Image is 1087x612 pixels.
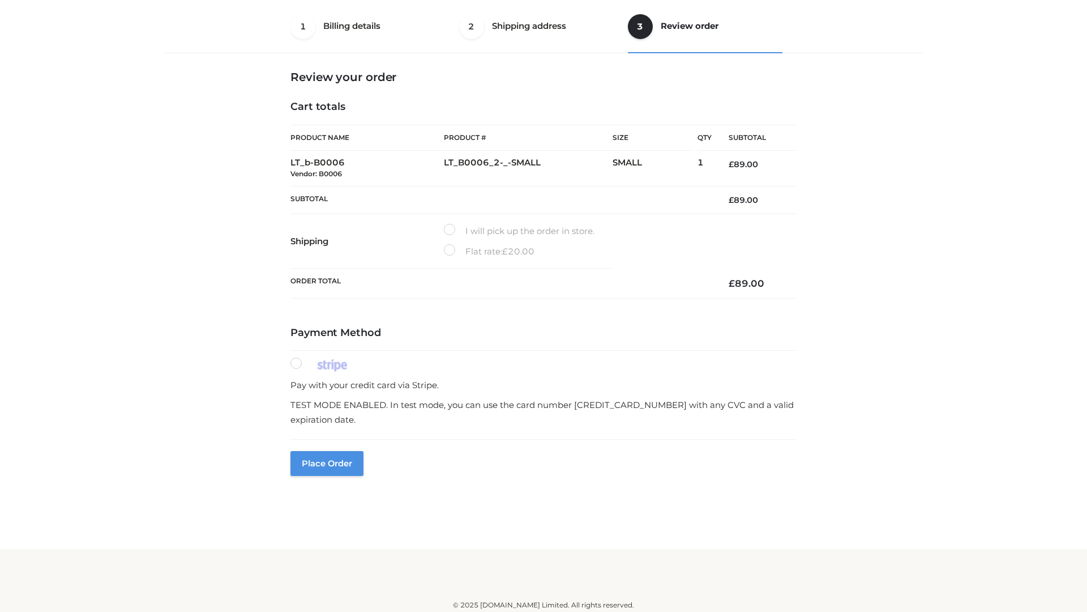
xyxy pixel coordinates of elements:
td: SMALL [613,151,697,186]
h3: Review your order [290,70,797,84]
bdi: 89.00 [729,159,758,169]
th: Product Name [290,125,444,151]
th: Product # [444,125,613,151]
button: Place order [290,451,363,476]
th: Shipping [290,214,444,269]
p: Pay with your credit card via Stripe. [290,378,797,393]
span: £ [729,159,734,169]
th: Size [613,125,692,151]
small: Vendor: B0006 [290,169,342,178]
th: Subtotal [712,125,797,151]
bdi: 20.00 [502,246,534,257]
span: £ [729,195,734,205]
span: £ [729,278,735,289]
h4: Payment Method [290,327,797,339]
div: © 2025 [DOMAIN_NAME] Limited. All rights reserved. [168,600,919,611]
bdi: 89.00 [729,195,758,205]
td: LT_B0006_2-_-SMALL [444,151,613,186]
bdi: 89.00 [729,278,764,289]
label: I will pick up the order in store. [444,224,594,239]
label: Flat rate: [444,244,534,259]
th: Order Total [290,269,712,299]
td: 1 [697,151,712,186]
td: LT_b-B0006 [290,151,444,186]
th: Qty [697,125,712,151]
h4: Cart totals [290,101,797,113]
th: Subtotal [290,186,712,214]
span: £ [502,246,508,257]
p: TEST MODE ENABLED. In test mode, you can use the card number [CREDIT_CARD_NUMBER] with any CVC an... [290,398,797,427]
